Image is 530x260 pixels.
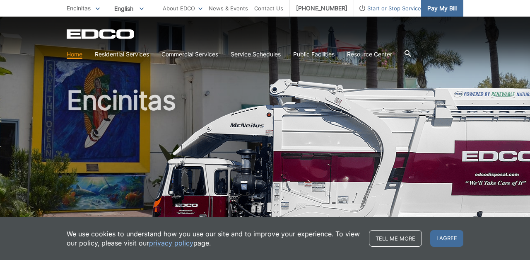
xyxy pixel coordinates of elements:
a: Home [67,50,82,59]
span: Encinitas [67,5,91,12]
a: News & Events [209,4,248,13]
a: About EDCO [163,4,202,13]
span: English [108,2,150,15]
span: I agree [430,230,463,247]
a: Service Schedules [231,50,281,59]
a: Commercial Services [161,50,218,59]
a: Tell me more [369,230,422,247]
a: Resource Center [347,50,392,59]
span: Pay My Bill [427,4,457,13]
a: Residential Services [95,50,149,59]
a: Contact Us [254,4,283,13]
a: EDCD logo. Return to the homepage. [67,29,135,39]
a: Public Facilities [293,50,335,59]
p: We use cookies to understand how you use our site and to improve your experience. To view our pol... [67,229,361,248]
a: privacy policy [149,238,193,248]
